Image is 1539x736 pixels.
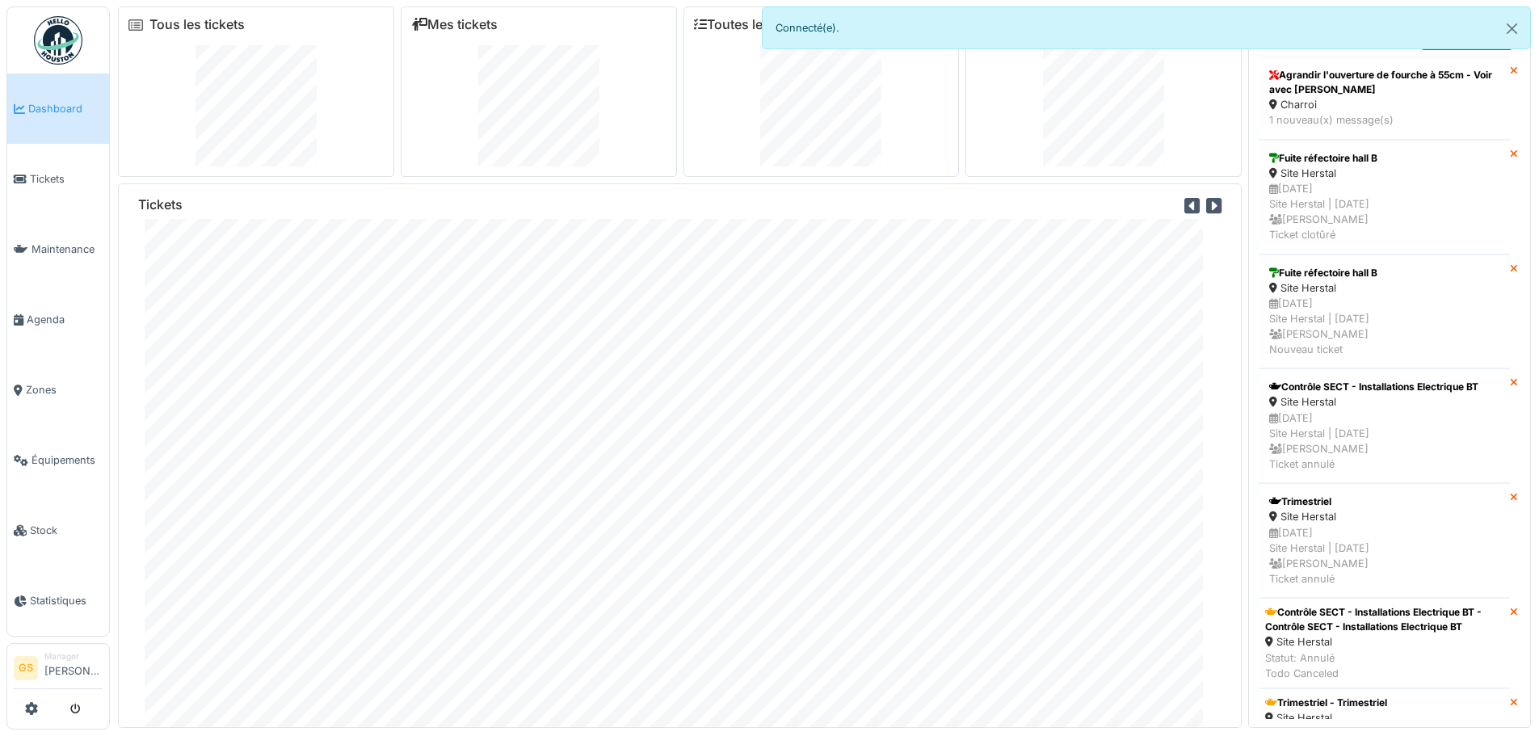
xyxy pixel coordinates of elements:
a: Tous les tickets [149,17,245,32]
div: Contrôle SECT - Installations Electrique BT - Contrôle SECT - Installations Electrique BT [1265,605,1503,634]
div: Site Herstal [1269,166,1499,181]
a: Agenda [7,284,109,355]
span: translation missing: fr.notification.todo_canceled [1265,667,1339,679]
div: Statut: Annulé [1265,650,1503,681]
div: Contrôle SECT - Installations Electrique BT [1269,380,1499,394]
a: Contrôle SECT - Installations Electrique BT Site Herstal [DATE]Site Herstal | [DATE] [PERSON_NAME... [1259,368,1510,483]
a: GS Manager[PERSON_NAME] [14,650,103,689]
li: [PERSON_NAME] [44,650,103,685]
div: Site Herstal [1269,280,1499,296]
span: Équipements [32,452,103,468]
a: Dashboard [7,74,109,144]
div: Charroi [1269,97,1499,112]
span: Tickets [30,171,103,187]
a: Maintenance [7,214,109,284]
span: Zones [26,382,103,397]
div: Site Herstal [1265,634,1503,650]
div: Trimestriel - Trimestriel [1265,696,1387,710]
div: [DATE] Site Herstal | [DATE] [PERSON_NAME] Ticket annulé [1269,410,1499,473]
div: Agrandir l'ouverture de fourche à 55cm - Voir avec [PERSON_NAME] [1269,68,1499,97]
div: Fuite réfectoire hall B [1269,266,1499,280]
span: Stock [30,523,103,538]
div: Connecté(e). [762,6,1532,49]
a: Agrandir l'ouverture de fourche à 55cm - Voir avec [PERSON_NAME] Charroi 1 nouveau(x) message(s) [1259,57,1510,139]
span: Dashboard [28,101,103,116]
div: Manager [44,650,103,662]
div: [DATE] Site Herstal | [DATE] [PERSON_NAME] Ticket clotûré [1269,181,1499,243]
a: Statistiques [7,566,109,636]
span: Maintenance [32,242,103,257]
span: Statistiques [30,593,103,608]
a: Équipements [7,425,109,495]
li: GS [14,656,38,680]
a: Mes tickets [411,17,498,32]
div: Site Herstal [1269,509,1499,524]
a: Trimestriel Site Herstal [DATE]Site Herstal | [DATE] [PERSON_NAME]Ticket annulé [1259,483,1510,598]
a: Contrôle SECT - Installations Electrique BT - Contrôle SECT - Installations Electrique BT Site He... [1259,598,1510,688]
img: Badge_color-CXgf-gQk.svg [34,16,82,65]
div: Trimestriel [1269,494,1499,509]
a: Fuite réfectoire hall B Site Herstal [DATE]Site Herstal | [DATE] [PERSON_NAME]Ticket clotûré [1259,140,1510,254]
a: Stock [7,495,109,566]
a: Toutes les tâches [694,17,814,32]
div: Fuite réfectoire hall B [1269,151,1499,166]
span: Agenda [27,312,103,327]
button: Close [1494,7,1530,50]
div: [DATE] Site Herstal | [DATE] [PERSON_NAME] Ticket annulé [1269,525,1499,587]
a: Tickets [7,144,109,214]
a: Fuite réfectoire hall B Site Herstal [DATE]Site Herstal | [DATE] [PERSON_NAME]Nouveau ticket [1259,254,1510,369]
div: [DATE] Site Herstal | [DATE] [PERSON_NAME] Nouveau ticket [1269,296,1499,358]
div: Site Herstal [1265,710,1387,725]
h6: Tickets [138,197,183,212]
div: 1 nouveau(x) message(s) [1269,112,1499,128]
div: Site Herstal [1269,394,1499,410]
a: Zones [7,355,109,425]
